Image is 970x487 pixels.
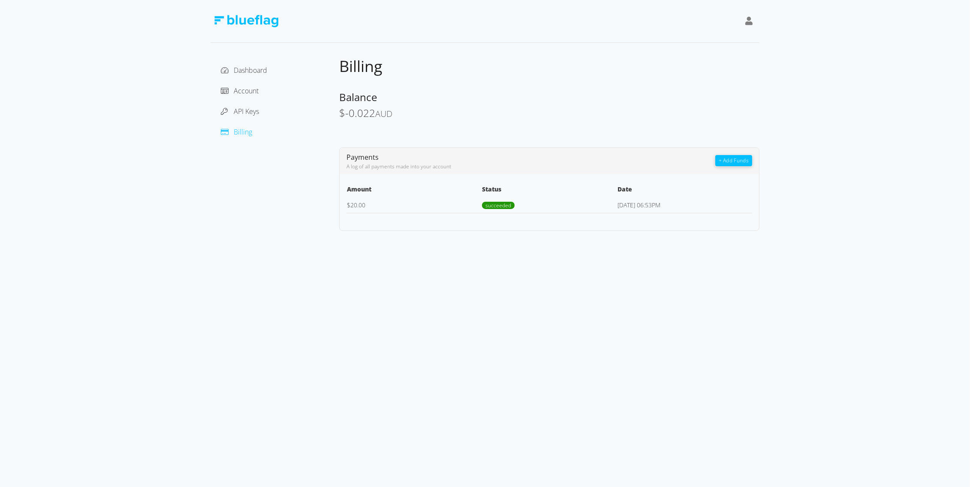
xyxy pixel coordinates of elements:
[214,15,278,27] img: Blue Flag Logo
[346,184,482,197] th: Amount
[346,152,379,162] span: Payments
[339,106,345,120] span: $
[234,107,259,116] span: API Keys
[375,108,392,120] span: AUD
[234,66,267,75] span: Dashboard
[617,184,752,197] th: Date
[482,202,515,209] span: succeeded
[345,106,375,120] span: -0.022
[221,66,267,75] a: Dashboard
[347,201,350,209] span: $
[221,86,259,96] a: Account
[346,163,715,170] div: A log of all payments made into your account
[339,90,377,104] span: Balance
[339,56,383,77] span: Billing
[715,155,752,166] button: + Add Funds
[234,86,259,96] span: Account
[617,197,752,213] td: [DATE] 06:53PM
[346,197,482,213] td: 20.00
[234,127,252,137] span: Billing
[221,107,259,116] a: API Keys
[221,127,252,137] a: Billing
[482,184,617,197] th: Status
